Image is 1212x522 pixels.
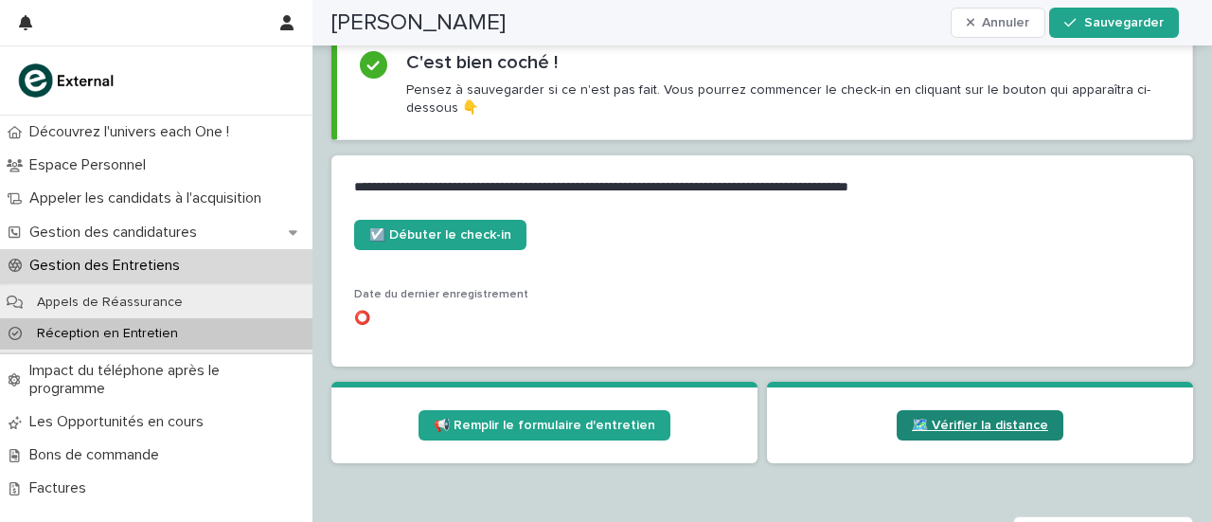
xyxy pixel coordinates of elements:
[29,190,261,206] font: Appeler les candidats à l'acquisition
[406,83,1150,114] font: Pensez à sauvegarder si ce n'est pas fait. Vous pourrez commencer le check-in en cliquant sur le ...
[29,157,146,172] font: Espace Personnel
[29,124,229,139] font: Découvrez l'univers each One !
[29,225,197,240] font: Gestion des candidatures
[354,312,370,325] font: ⭕
[15,62,119,99] img: bc51vvfgR2QLHU84CWIQ
[29,447,159,462] font: Bons de commande
[419,410,670,441] a: 📢 Remplir le formulaire d'entretien
[1084,16,1164,29] font: Sauvegarder
[29,363,220,396] font: Impact du téléphone après le programme
[912,419,1048,432] font: 🗺️ Vérifier la distance
[354,220,526,250] a: ☑️ Débuter le check-in
[37,327,178,340] font: Réception en Entretien
[982,16,1029,29] font: Annuler
[354,289,528,300] font: Date du dernier enregistrement
[951,8,1046,38] button: Annuler
[29,258,180,273] font: Gestion des Entretiens
[897,410,1063,441] a: 🗺️ Vérifier la distance
[29,414,204,429] font: Les Opportunités en cours
[37,296,183,309] font: Appels de Réassurance
[331,11,506,34] font: [PERSON_NAME]
[369,228,511,242] font: ☑️ Débuter le check-in
[434,419,655,432] font: 📢 Remplir le formulaire d'entretien
[29,480,86,495] font: Factures
[406,53,558,72] font: C'est bien coché !
[1049,8,1178,38] button: Sauvegarder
